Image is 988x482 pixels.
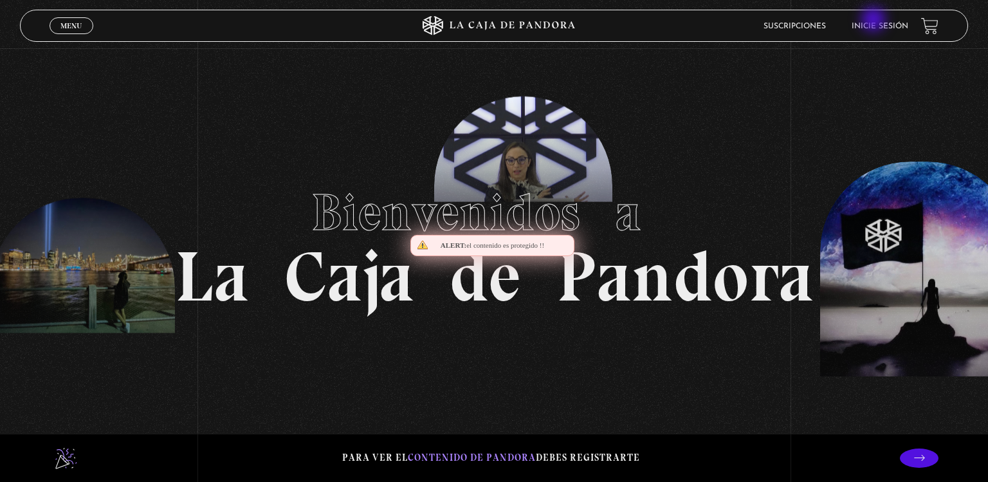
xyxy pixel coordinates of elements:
span: Cerrar [57,33,87,42]
h1: La Caja de Pandora [175,171,814,312]
span: Menu [60,22,82,30]
a: View your shopping cart [921,17,938,34]
span: Alert: [441,241,466,249]
span: contenido de Pandora [408,452,536,463]
a: Inicie sesión [852,23,908,30]
span: Bienvenidos a [311,181,677,243]
a: Suscripciones [764,23,826,30]
p: Para ver el debes registrarte [342,449,640,467]
div: el contenido es protegido !! [410,235,574,256]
